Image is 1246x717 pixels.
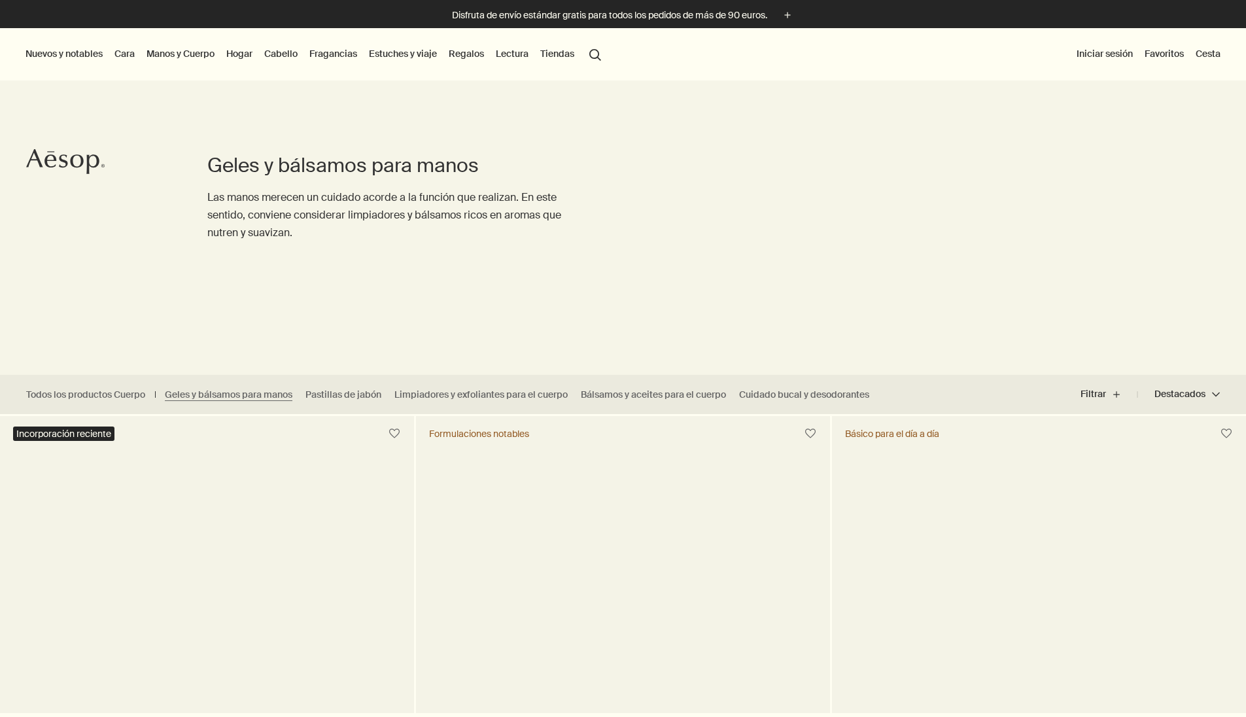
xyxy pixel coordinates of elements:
[224,45,255,62] a: Hogar
[26,389,145,401] a: Todos los productos Cuerpo
[1193,45,1223,62] button: Cesta
[1074,45,1135,62] button: Iniciar sesión
[23,145,108,181] a: Aesop
[581,389,726,401] a: Bálsamos y aceites para el cuerpo
[307,45,360,62] a: Fragancias
[1081,379,1137,410] button: Filtrar
[739,389,869,401] a: Cuidado bucal y desodorantes
[446,45,487,62] a: Regalos
[845,428,939,440] div: Básico para el día a día
[262,45,300,62] a: Cabello
[1215,422,1238,446] button: Guardar en favoritos
[13,427,114,441] div: Incorporación reciente
[1142,45,1186,62] a: Favoritos
[1074,28,1223,80] nav: supplementary
[799,422,822,446] button: Guardar en favoritos
[366,45,440,62] a: Estuches y viaje
[23,28,607,80] nav: primary
[165,389,292,401] a: Geles y bálsamos para manos
[394,389,568,401] a: Limpiadores y exfoliantes para el cuerpo
[452,8,795,23] button: Disfruta de envío estándar gratis para todos los pedidos de más de 90 euros.
[144,45,217,62] a: Manos y Cuerpo
[583,41,607,66] button: Abrir la búsqueda
[305,389,381,401] a: Pastillas de jabón
[493,45,531,62] a: Lectura
[429,428,529,440] div: Formulaciones notables
[112,45,137,62] a: Cara
[207,188,570,242] p: Las manos merecen un cuidado acorde a la función que realizan. En este sentido, conviene consider...
[207,152,570,179] h1: Geles y bálsamos para manos
[23,45,105,62] button: Nuevos y notables
[1137,379,1220,410] button: Destacados
[383,422,406,446] button: Guardar en favoritos
[26,149,105,175] svg: Aesop
[452,9,767,22] p: Disfruta de envío estándar gratis para todos los pedidos de más de 90 euros.
[538,45,577,62] button: Tiendas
